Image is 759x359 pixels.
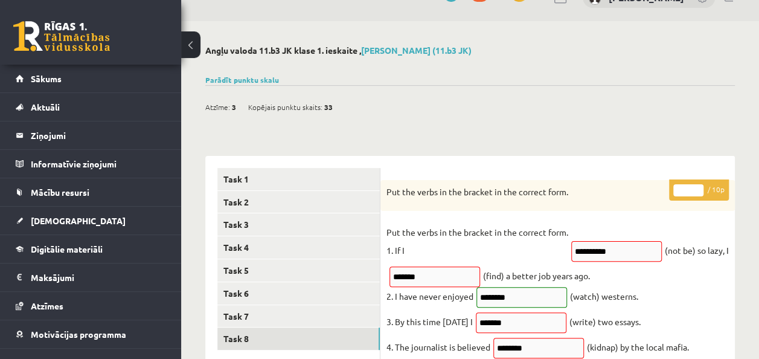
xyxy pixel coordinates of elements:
[217,168,380,190] a: Task 1
[31,150,166,178] legend: Informatīvie ziņojumi
[31,329,126,340] span: Motivācijas programma
[16,121,166,149] a: Ziņojumi
[386,338,490,356] p: 4. The journalist is believed
[31,121,166,149] legend: Ziņojumi
[16,178,166,206] a: Mācību resursi
[16,93,166,121] a: Aktuāli
[205,75,279,85] a: Parādīt punktu skalu
[16,150,166,178] a: Informatīvie ziņojumi
[31,300,63,311] span: Atzīmes
[361,45,472,56] a: [PERSON_NAME] (11.b3 JK)
[13,21,110,51] a: Rīgas 1. Tālmācības vidusskola
[205,98,230,116] span: Atzīme:
[31,244,103,254] span: Digitālie materiāli
[16,320,166,348] a: Motivācijas programma
[217,213,380,236] a: Task 3
[31,264,166,291] legend: Maksājumi
[324,98,333,116] span: 33
[16,264,166,291] a: Maksājumi
[217,305,380,328] a: Task 7
[31,215,126,226] span: [DEMOGRAPHIC_DATA]
[16,207,166,234] a: [DEMOGRAPHIC_DATA]
[16,292,166,320] a: Atzīmes
[217,259,380,282] a: Task 5
[386,223,568,259] p: Put the verbs in the bracket in the correct form. 1. If I
[217,191,380,213] a: Task 2
[217,328,380,350] a: Task 8
[386,287,473,305] p: 2. I have never enjoyed
[217,282,380,305] a: Task 6
[669,179,729,201] p: / 10p
[31,187,89,198] span: Mācību resursi
[386,312,473,331] p: 3. By this time [DATE] I
[217,236,380,259] a: Task 4
[205,45,735,56] h2: Angļu valoda 11.b3 JK klase 1. ieskaite ,
[232,98,236,116] span: 3
[16,235,166,263] a: Digitālie materiāli
[31,73,62,84] span: Sākums
[386,186,668,198] p: Put the verbs in the bracket in the correct form.
[31,102,60,112] span: Aktuāli
[16,65,166,92] a: Sākums
[248,98,322,116] span: Kopējais punktu skaits:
